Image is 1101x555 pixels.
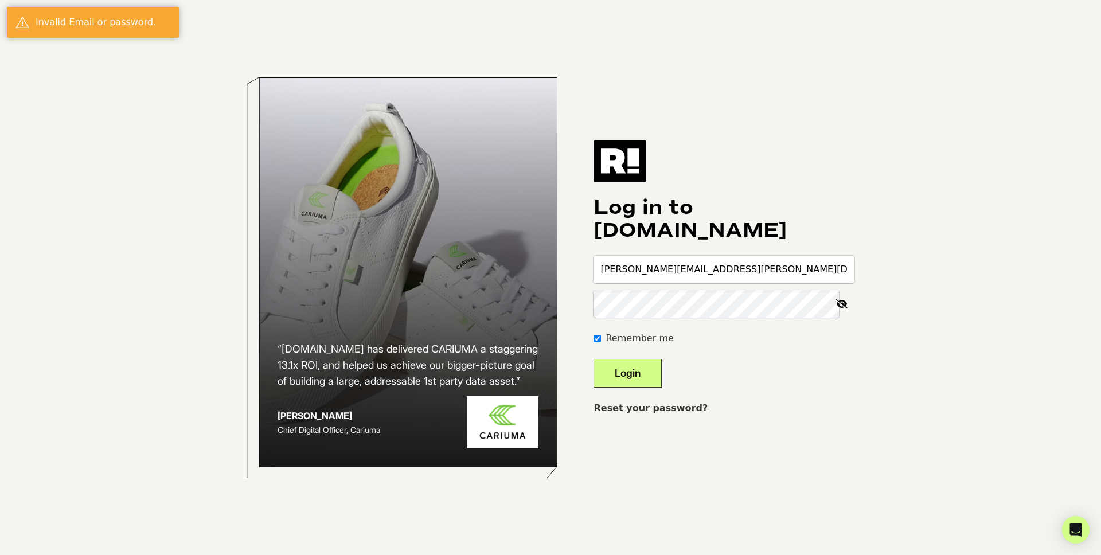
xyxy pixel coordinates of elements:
input: Email [594,256,854,283]
label: Remember me [606,331,673,345]
div: Invalid Email or password. [36,15,170,29]
h2: “[DOMAIN_NAME] has delivered CARIUMA a staggering 13.1x ROI, and helped us achieve our bigger-pic... [278,341,539,389]
img: Cariuma [467,396,538,448]
button: Login [594,359,662,388]
strong: [PERSON_NAME] [278,410,352,421]
div: Open Intercom Messenger [1062,516,1090,544]
img: Retention.com [594,140,646,182]
h1: Log in to [DOMAIN_NAME] [594,196,854,242]
a: Reset your password? [594,402,708,413]
span: Chief Digital Officer, Cariuma [278,425,380,435]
